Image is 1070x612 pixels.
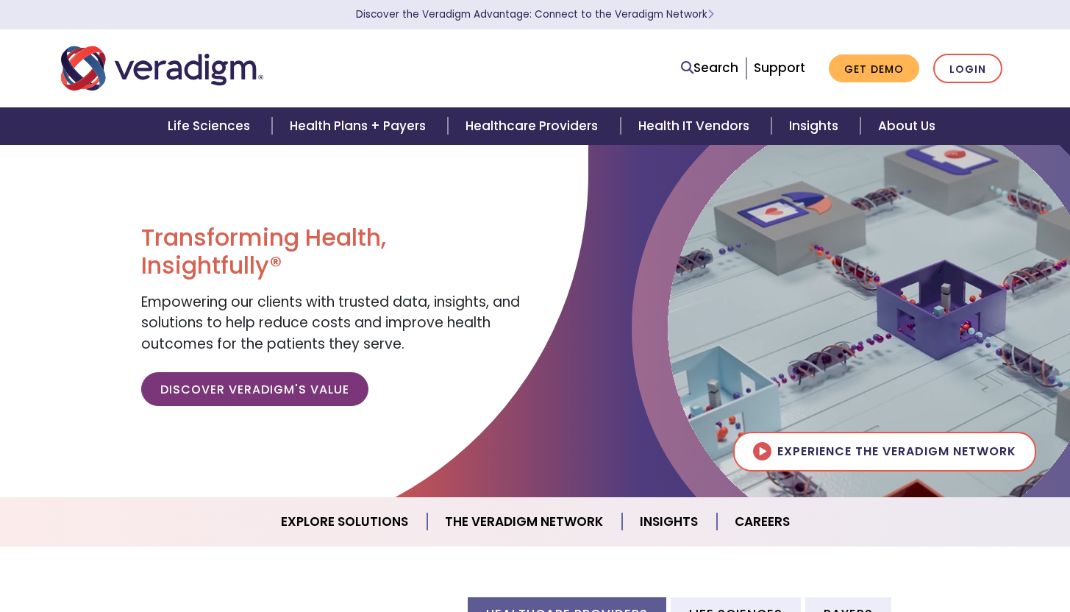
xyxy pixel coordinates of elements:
a: Life Sciences [150,107,272,145]
a: Discover Veradigm's Value [141,372,368,406]
a: Discover the Veradigm Advantage: Connect to the Veradigm NetworkLearn More [356,7,714,21]
a: Health IT Vendors [621,107,771,145]
a: Healthcare Providers [448,107,620,145]
a: Explore Solutions [263,503,427,541]
img: Veradigm logo [61,44,263,93]
a: Support [754,59,805,76]
a: Insights [771,107,860,145]
a: Get Demo [829,54,919,83]
a: The Veradigm Network [427,503,622,541]
a: Insights [622,503,717,541]
h1: Transforming Health, Insightfully® [141,224,524,280]
a: Search [681,58,738,78]
span: Empowering our clients with trusted data, insights, and solutions to help reduce costs and improv... [141,292,520,354]
a: Login [933,54,1002,84]
a: Careers [717,503,807,541]
a: About Us [860,107,953,145]
span: Learn More [707,7,714,21]
a: Health Plans + Payers [272,107,448,145]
